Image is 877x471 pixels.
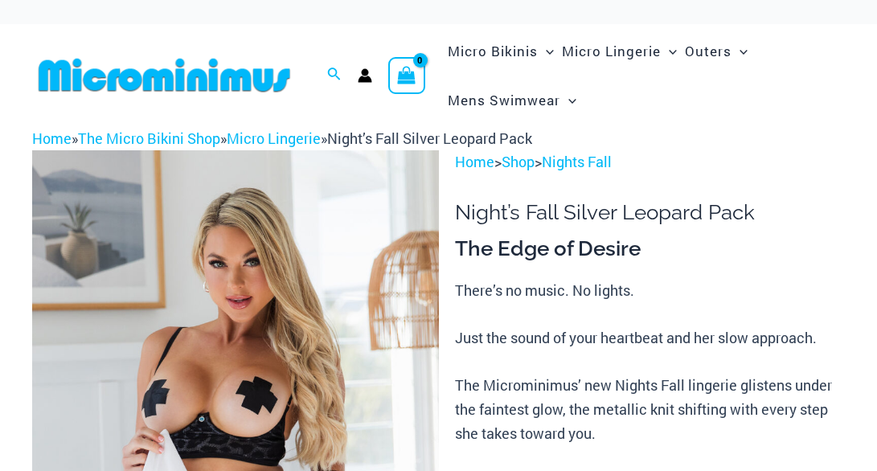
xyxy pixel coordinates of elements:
span: Micro Bikinis [448,31,538,72]
a: Home [455,152,494,171]
h3: The Edge of Desire [455,235,845,263]
a: Micro LingerieMenu ToggleMenu Toggle [558,27,681,76]
a: Search icon link [327,65,342,86]
span: Menu Toggle [538,31,554,72]
a: View Shopping Cart, empty [388,57,425,94]
a: Shop [502,152,535,171]
a: Home [32,129,72,148]
a: Micro Lingerie [227,129,321,148]
span: Menu Toggle [732,31,748,72]
a: Micro BikinisMenu ToggleMenu Toggle [444,27,558,76]
h1: Night’s Fall Silver Leopard Pack [455,200,845,225]
img: MM SHOP LOGO FLAT [32,57,297,93]
span: » » » [32,129,532,148]
span: Outers [685,31,732,72]
span: Mens Swimwear [448,80,560,121]
a: OutersMenu ToggleMenu Toggle [681,27,752,76]
nav: Site Navigation [441,24,845,127]
a: The Micro Bikini Shop [78,129,220,148]
a: Nights Fall [542,152,612,171]
span: Night’s Fall Silver Leopard Pack [327,129,532,148]
a: Mens SwimwearMenu ToggleMenu Toggle [444,76,580,125]
a: Account icon link [358,68,372,83]
span: Menu Toggle [661,31,677,72]
span: Menu Toggle [560,80,576,121]
span: Micro Lingerie [562,31,661,72]
p: > > [455,150,845,174]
